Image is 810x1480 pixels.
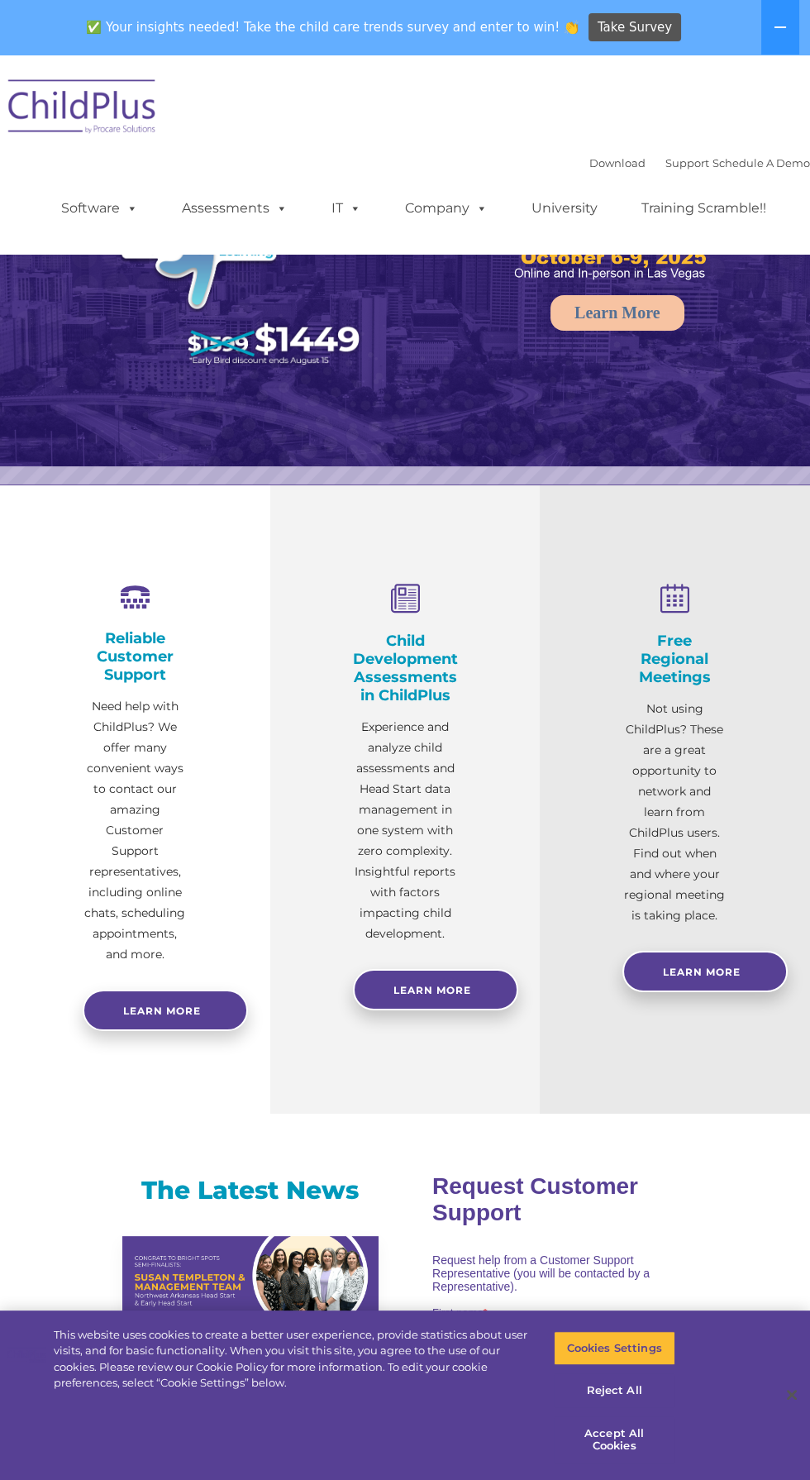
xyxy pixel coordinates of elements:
[54,1327,529,1392] div: This website uses cookies to create a better user experience, provide statistics about user visit...
[388,192,504,225] a: Company
[622,951,788,992] a: Learn More
[550,295,684,331] a: Learn More
[315,192,378,225] a: IT
[554,1373,675,1408] button: Reject All
[589,156,810,169] font: |
[665,156,709,169] a: Support
[712,156,810,169] a: Schedule A Demo
[625,192,783,225] a: Training Scramble!!
[589,156,646,169] a: Download
[622,699,727,926] p: Not using ChildPlus? These are a great opportunity to network and learn from ChildPlus users. Fin...
[774,1377,810,1413] button: Close
[123,1005,201,1017] span: Learn more
[663,966,741,978] span: Learn More
[554,1416,675,1463] button: Accept All Cookies
[122,1174,379,1207] h3: The Latest News
[554,1331,675,1366] button: Cookies Settings
[598,13,672,42] span: Take Survey
[45,192,155,225] a: Software
[83,990,248,1031] a: Learn more
[393,984,471,996] span: Learn More
[165,192,304,225] a: Assessments
[353,969,518,1010] a: Learn More
[622,632,727,686] h4: Free Regional Meetings
[353,632,458,704] h4: Child Development Assessments in ChildPlus
[80,11,586,43] span: ✅ Your insights needed! Take the child care trends survey and enter to win! 👏
[353,717,458,944] p: Experience and analyze child assessments and Head Start data management in one system with zero c...
[588,13,682,42] a: Take Survey
[515,192,614,225] a: University
[83,629,188,684] h4: Reliable Customer Support
[83,696,188,965] p: Need help with ChildPlus? We offer many convenient ways to contact our amazing Customer Support r...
